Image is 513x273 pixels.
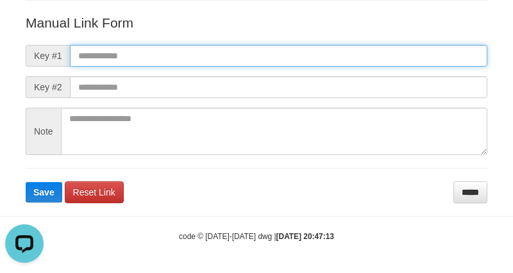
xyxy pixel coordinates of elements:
[179,232,334,241] small: code © [DATE]-[DATE] dwg |
[5,5,44,44] button: Open LiveChat chat widget
[33,187,55,197] span: Save
[276,232,334,241] strong: [DATE] 20:47:13
[26,182,62,203] button: Save
[26,108,61,155] span: Note
[26,76,70,98] span: Key #2
[26,45,70,67] span: Key #1
[65,181,124,203] a: Reset Link
[26,13,487,32] p: Manual Link Form
[73,187,115,197] span: Reset Link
